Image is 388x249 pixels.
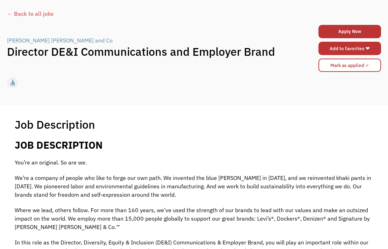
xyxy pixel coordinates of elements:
[15,174,373,199] p: We’re a company of people who like to forge our own path. We invented the blue [PERSON_NAME] in [...
[318,57,381,74] form: Mark as applied form
[7,9,381,18] a: ← Back to all jobs
[15,158,373,167] p: You’re an original. So are we.
[318,59,381,72] input: Mark as applied ✓
[9,78,16,88] div: accessible
[15,139,103,152] b: JOB DESCRIPTION
[7,36,113,45] div: [PERSON_NAME] [PERSON_NAME] and Co
[15,206,373,231] p: Where we lead, others follow. For more than 160 years, we’ve used the strength of our brands to l...
[7,45,288,59] h1: Director DE&I Communications and Employer Brand
[318,25,381,38] a: Apply Now
[318,42,381,55] a: Add to favorites ❤
[7,36,114,45] a: [PERSON_NAME] [PERSON_NAME] and Co
[15,117,95,132] h1: Job Description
